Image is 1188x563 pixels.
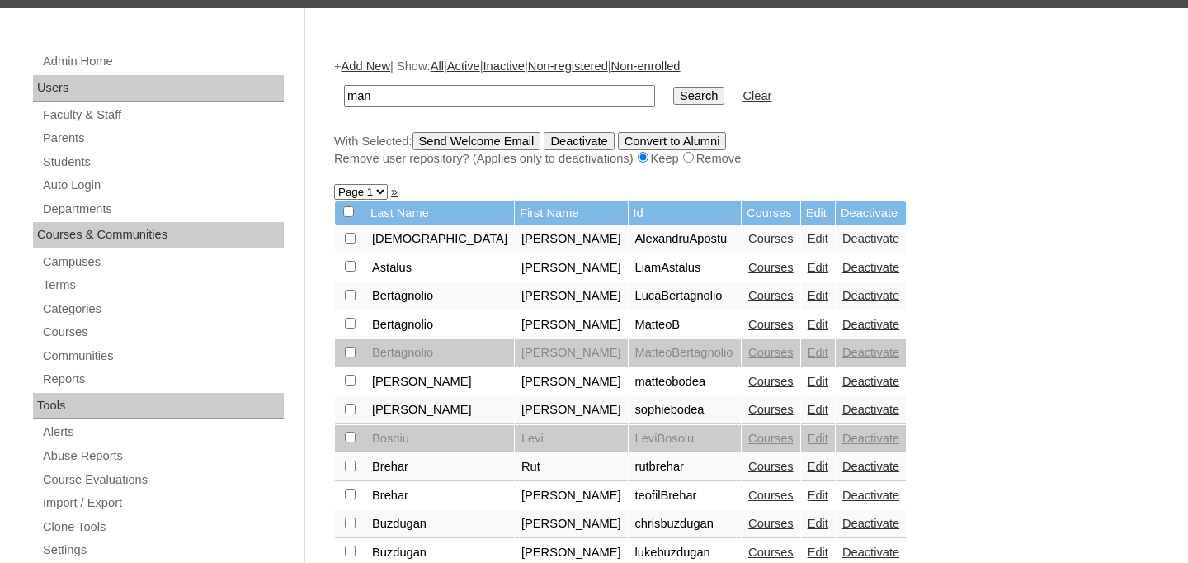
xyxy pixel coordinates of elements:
div: Tools [33,393,284,419]
a: Deactivate [842,489,899,502]
a: Deactivate [842,546,899,559]
div: Courses & Communities [33,222,284,248]
a: » [391,185,398,198]
a: Categories [41,299,284,319]
a: Non-enrolled [611,59,681,73]
td: Levi [515,425,628,453]
a: Edit [808,375,828,388]
a: Students [41,152,284,173]
td: Bertagnolio [365,282,514,310]
td: Edit [801,201,835,225]
a: All [431,59,444,73]
a: Deactivate [842,403,899,416]
a: Reports [41,369,284,390]
a: Alerts [41,422,284,442]
a: Faculty & Staff [41,105,284,125]
a: Auto Login [41,175,284,196]
td: LucaBertagnolio [629,282,742,310]
td: [PERSON_NAME] [515,282,628,310]
a: Deactivate [842,375,899,388]
a: Courses [748,403,794,416]
td: First Name [515,201,628,225]
a: Import / Export [41,493,284,513]
a: Deactivate [842,460,899,473]
td: LiamAstalus [629,254,742,282]
td: MatteoBertagnolio [629,339,742,367]
a: Course Evaluations [41,470,284,490]
td: [PERSON_NAME] [515,510,628,538]
td: matteobodea [629,368,742,396]
td: Brehar [365,482,514,510]
a: Add New [342,59,390,73]
td: [PERSON_NAME] [515,482,628,510]
a: Courses [748,546,794,559]
td: Last Name [365,201,514,225]
a: Inactive [483,59,526,73]
a: Deactivate [842,318,899,331]
td: Buzdugan [365,510,514,538]
td: Id [629,201,742,225]
td: Courses [742,201,800,225]
a: Non-registered [528,59,608,73]
a: Deactivate [842,346,899,359]
td: Bertagnolio [365,339,514,367]
a: Courses [748,346,794,359]
td: Brehar [365,453,514,481]
td: Rut [515,453,628,481]
div: Users [33,75,284,102]
td: AlexandruApostu [629,225,742,253]
td: [PERSON_NAME] [515,311,628,339]
a: Abuse Reports [41,446,284,466]
div: With Selected: [334,132,1151,168]
td: Deactivate [836,201,906,225]
a: Clear [742,89,771,102]
td: rutbrehar [629,453,742,481]
a: Edit [808,261,828,274]
td: [PERSON_NAME] [515,225,628,253]
a: Edit [808,232,828,245]
a: Courses [748,517,794,530]
a: Deactivate [842,432,899,445]
td: [DEMOGRAPHIC_DATA] [365,225,514,253]
a: Deactivate [842,232,899,245]
a: Deactivate [842,517,899,530]
td: [PERSON_NAME] [515,368,628,396]
td: [PERSON_NAME] [515,339,628,367]
a: Courses [748,432,794,445]
a: Courses [748,318,794,331]
a: Edit [808,460,828,473]
a: Parents [41,128,284,149]
input: Send Welcome Email [412,132,541,150]
a: Admin Home [41,51,284,72]
td: Astalus [365,254,514,282]
a: Campuses [41,252,284,272]
input: Deactivate [544,132,614,150]
a: Courses [748,460,794,473]
a: Communities [41,346,284,367]
a: Courses [748,489,794,502]
td: Bosoiu [365,425,514,453]
input: Search [344,85,655,107]
td: LeviBosoiu [629,425,742,453]
a: Active [447,59,480,73]
a: Deactivate [842,289,899,302]
td: chrisbuzdugan [629,510,742,538]
a: Edit [808,346,828,359]
div: + | Show: | | | | [334,58,1151,167]
td: teofilBrehar [629,482,742,510]
td: MatteoB [629,311,742,339]
a: Courses [748,289,794,302]
td: [PERSON_NAME] [365,396,514,424]
a: Clone Tools [41,517,284,537]
a: Edit [808,546,828,559]
a: Edit [808,517,828,530]
a: Courses [748,261,794,274]
td: sophiebodea [629,396,742,424]
a: Edit [808,489,828,502]
a: Edit [808,432,828,445]
td: [PERSON_NAME] [515,396,628,424]
a: Deactivate [842,261,899,274]
td: [PERSON_NAME] [515,254,628,282]
a: Edit [808,403,828,416]
div: Remove user repository? (Applies only to deactivations) Keep Remove [334,150,1151,168]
